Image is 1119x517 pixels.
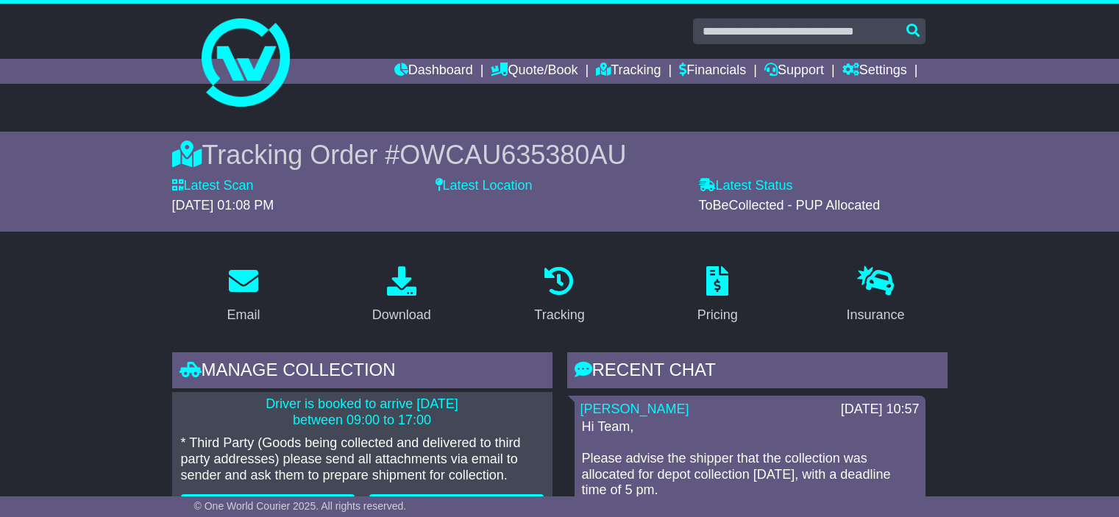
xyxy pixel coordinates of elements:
a: Insurance [837,261,914,330]
label: Latest Location [436,178,533,194]
a: Quote/Book [491,59,578,84]
a: Tracking [596,59,661,84]
div: Manage collection [172,352,553,392]
a: Tracking [525,261,594,330]
div: Insurance [847,305,905,325]
label: Latest Scan [172,178,254,194]
a: Settings [842,59,907,84]
p: Driver is booked to arrive [DATE] between 09:00 to 17:00 [181,396,544,428]
div: [DATE] 10:57 [841,402,920,418]
span: ToBeCollected - PUP Allocated [699,198,881,213]
div: Pricing [697,305,738,325]
div: Email [227,305,260,325]
div: Download [372,305,431,325]
a: Email [217,261,269,330]
a: Financials [679,59,746,84]
a: [PERSON_NAME] [580,402,689,416]
div: RECENT CHAT [567,352,948,392]
p: * Third Party (Goods being collected and delivered to third party addresses) please send all atta... [181,435,544,483]
label: Latest Status [699,178,793,194]
a: Download [363,261,441,330]
div: Tracking Order # [172,139,948,171]
a: Pricing [688,261,747,330]
a: Support [764,59,824,84]
div: Tracking [534,305,584,325]
span: © One World Courier 2025. All rights reserved. [194,500,407,512]
a: Dashboard [394,59,473,84]
span: OWCAU635380AU [399,140,626,170]
span: [DATE] 01:08 PM [172,198,274,213]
